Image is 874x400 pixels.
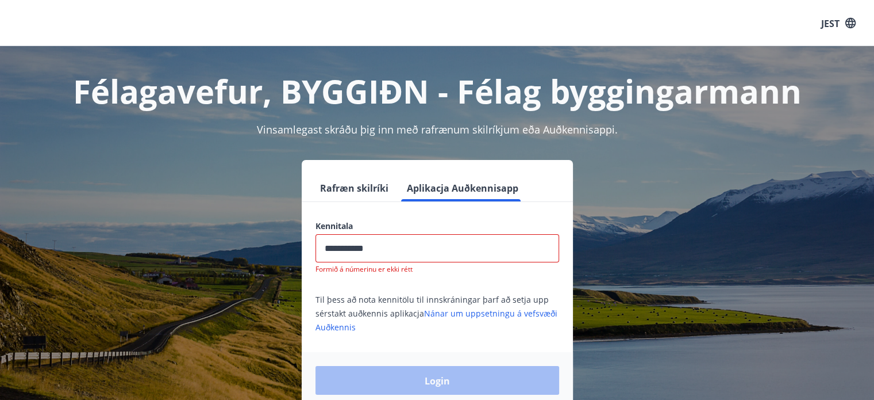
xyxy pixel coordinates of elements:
font: Formið á númerinu er ekki rétt [315,264,413,274]
font: Kennitala [315,220,353,231]
a: Nánar um uppsetningu á vefsvæði Auðkennis [315,308,557,333]
font: Til þess að nota kennitölu til innskráningar þarf að setja upp sérstakt auðkennis aplikacja [315,294,549,319]
font: Félagavefur, BYGGIÐN - Félag byggingarmann [73,69,802,113]
font: Rafræn skilríki [320,182,388,195]
button: JEST [817,12,860,34]
font: Aplikacja Auðkennisapp [407,182,518,195]
font: Vinsamlegast skráðu þig inn með rafrænum skilríkjum eða Auðkennisappi. [257,123,618,136]
font: JEST [821,17,840,29]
